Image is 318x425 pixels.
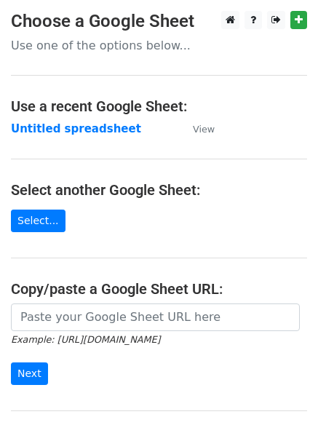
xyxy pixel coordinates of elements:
[11,38,307,53] p: Use one of the options below...
[11,122,141,135] a: Untitled spreadsheet
[178,122,215,135] a: View
[11,303,300,331] input: Paste your Google Sheet URL here
[11,334,160,345] small: Example: [URL][DOMAIN_NAME]
[11,11,307,32] h3: Choose a Google Sheet
[11,362,48,385] input: Next
[11,181,307,199] h4: Select another Google Sheet:
[11,280,307,298] h4: Copy/paste a Google Sheet URL:
[193,124,215,135] small: View
[11,98,307,115] h4: Use a recent Google Sheet:
[11,210,65,232] a: Select...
